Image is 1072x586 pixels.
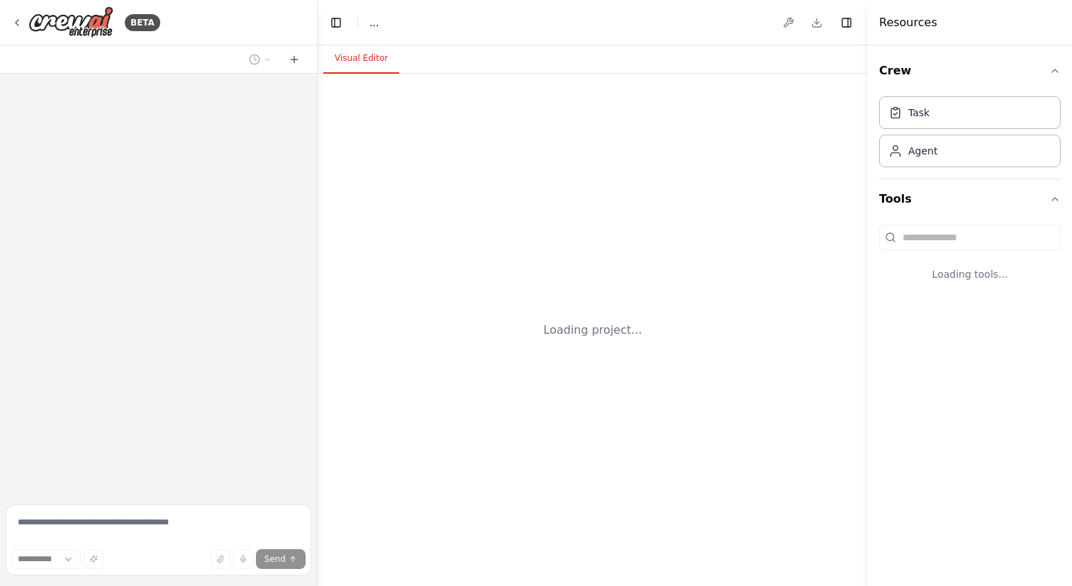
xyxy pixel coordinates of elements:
button: Tools [879,179,1061,219]
button: Click to speak your automation idea [233,549,253,569]
button: Send [256,549,306,569]
button: Upload files [211,549,230,569]
img: Logo [28,6,113,38]
h4: Resources [879,14,937,31]
button: Start a new chat [283,51,306,68]
div: BETA [125,14,160,31]
div: Task [908,106,929,120]
button: Switch to previous chat [243,51,277,68]
div: Loading project... [544,322,642,339]
button: Hide left sidebar [326,13,346,33]
nav: breadcrumb [369,16,379,30]
div: Tools [879,219,1061,304]
span: ... [369,16,379,30]
button: Crew [879,51,1061,91]
div: Loading tools... [879,256,1061,293]
button: Hide right sidebar [837,13,856,33]
button: Visual Editor [323,44,399,74]
div: Crew [879,91,1061,179]
button: Improve this prompt [84,549,104,569]
div: Agent [908,144,937,158]
span: Send [264,553,286,565]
